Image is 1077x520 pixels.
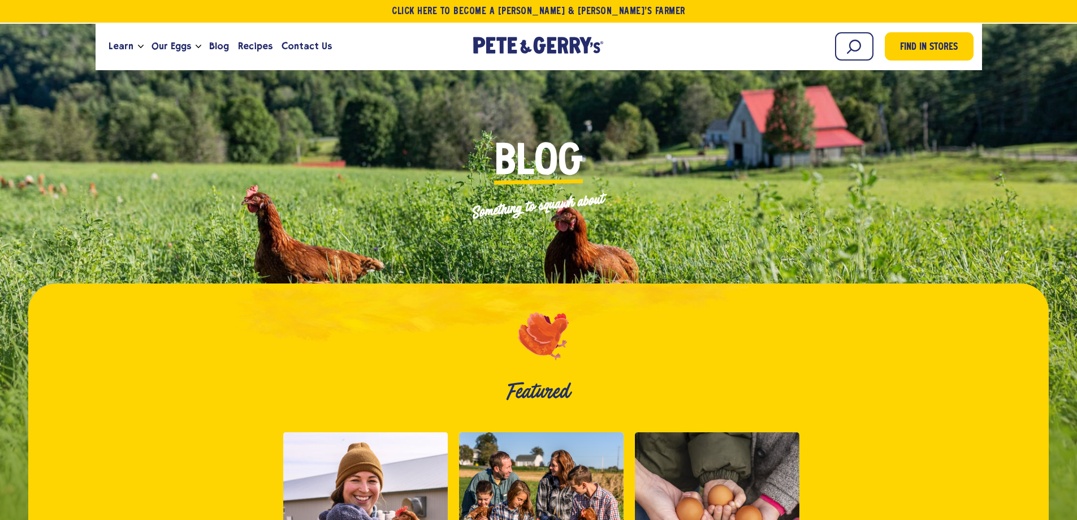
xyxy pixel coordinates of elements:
[900,40,958,55] span: Find in Stores
[885,32,974,61] a: Find in Stores
[209,39,229,53] span: Blog
[138,45,144,49] button: Open the dropdown menu for Learn
[282,39,332,53] span: Contact Us
[277,31,336,62] a: Contact Us
[205,31,233,62] a: Blog
[233,31,277,62] a: Recipes
[152,39,191,53] span: Our Eggs
[147,31,196,62] a: Our Eggs
[196,45,201,49] button: Open the dropdown menu for Our Eggs
[835,32,873,61] input: Search
[109,39,133,53] span: Learn
[472,191,604,220] p: Something to squawk about
[494,142,583,184] span: Blog
[238,39,273,53] span: Recipes
[104,31,138,62] a: Learn
[113,380,963,404] p: Featured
